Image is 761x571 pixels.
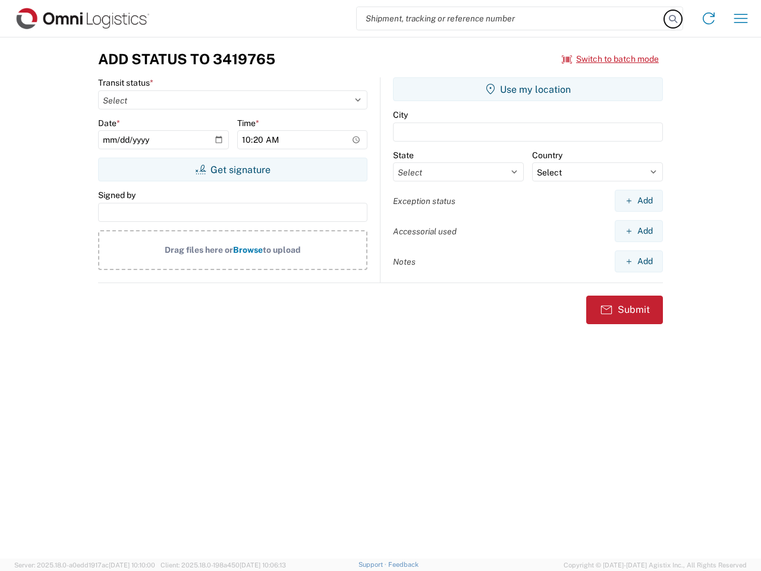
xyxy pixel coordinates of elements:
[359,561,388,568] a: Support
[615,250,663,272] button: Add
[393,256,416,267] label: Notes
[562,49,659,69] button: Switch to batch mode
[393,109,408,120] label: City
[564,560,747,570] span: Copyright © [DATE]-[DATE] Agistix Inc., All Rights Reserved
[532,150,562,161] label: Country
[615,220,663,242] button: Add
[14,561,155,569] span: Server: 2025.18.0-a0edd1917ac
[357,7,665,30] input: Shipment, tracking or reference number
[240,561,286,569] span: [DATE] 10:06:13
[586,296,663,324] button: Submit
[393,196,455,206] label: Exception status
[98,158,367,181] button: Get signature
[165,245,233,255] span: Drag files here or
[615,190,663,212] button: Add
[233,245,263,255] span: Browse
[98,51,275,68] h3: Add Status to 3419765
[161,561,286,569] span: Client: 2025.18.0-198a450
[388,561,419,568] a: Feedback
[98,190,136,200] label: Signed by
[237,118,259,128] label: Time
[263,245,301,255] span: to upload
[98,77,153,88] label: Transit status
[393,150,414,161] label: State
[109,561,155,569] span: [DATE] 10:10:00
[393,226,457,237] label: Accessorial used
[393,77,663,101] button: Use my location
[98,118,120,128] label: Date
